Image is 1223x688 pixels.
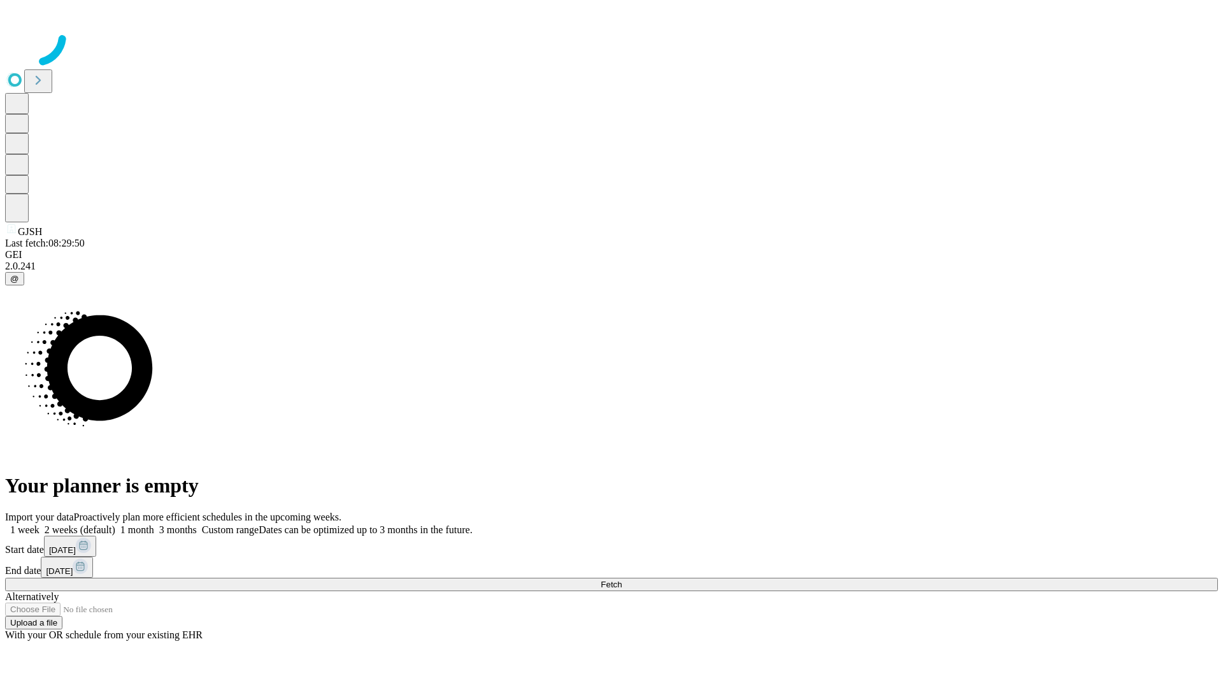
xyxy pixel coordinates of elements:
[74,512,341,522] span: Proactively plan more efficient schedules in the upcoming weeks.
[5,512,74,522] span: Import your data
[5,616,62,629] button: Upload a file
[601,580,622,589] span: Fetch
[18,226,42,237] span: GJSH
[46,566,73,576] span: [DATE]
[5,629,203,640] span: With your OR schedule from your existing EHR
[159,524,197,535] span: 3 months
[5,578,1218,591] button: Fetch
[41,557,93,578] button: [DATE]
[5,591,59,602] span: Alternatively
[5,272,24,285] button: @
[120,524,154,535] span: 1 month
[202,524,259,535] span: Custom range
[44,536,96,557] button: [DATE]
[10,524,39,535] span: 1 week
[5,249,1218,261] div: GEI
[49,545,76,555] span: [DATE]
[45,524,115,535] span: 2 weeks (default)
[10,274,19,283] span: @
[5,536,1218,557] div: Start date
[259,524,472,535] span: Dates can be optimized up to 3 months in the future.
[5,238,85,248] span: Last fetch: 08:29:50
[5,261,1218,272] div: 2.0.241
[5,557,1218,578] div: End date
[5,474,1218,498] h1: Your planner is empty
